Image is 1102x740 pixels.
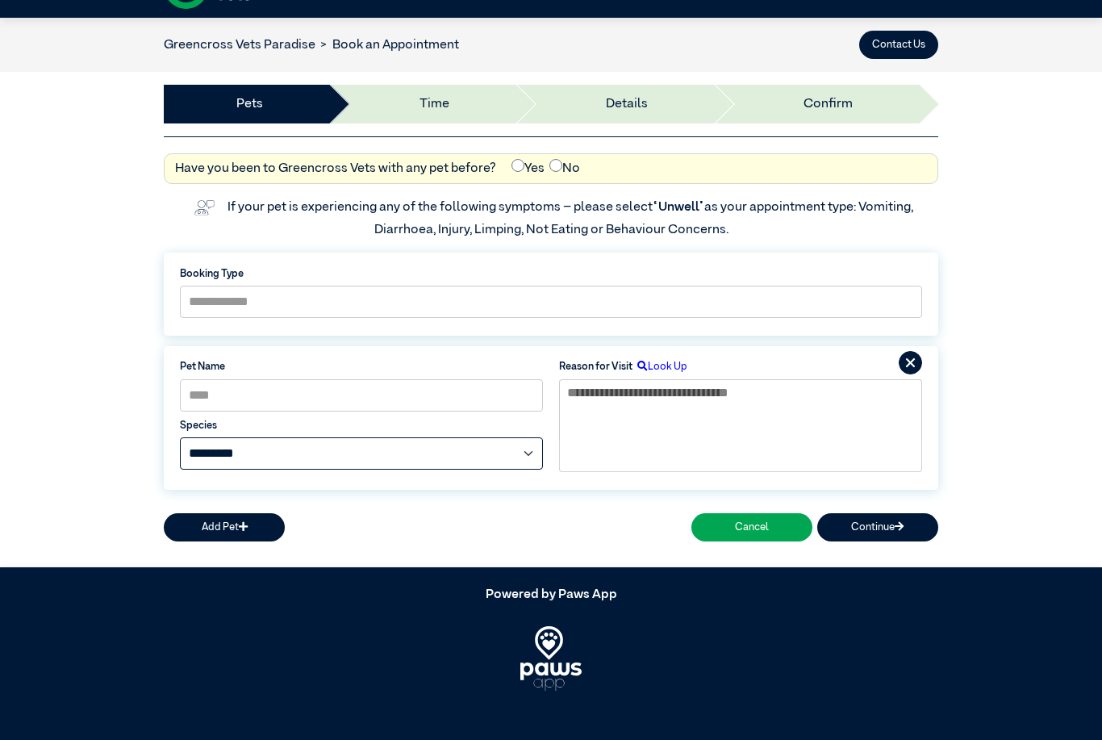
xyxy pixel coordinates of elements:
[817,513,938,541] button: Continue
[653,201,704,214] span: “Unwell”
[549,159,562,172] input: No
[520,626,582,691] img: PawsApp
[511,159,524,172] input: Yes
[549,159,580,178] label: No
[227,201,916,236] label: If your pet is experiencing any of the following symptoms – please select as your appointment typ...
[180,266,922,282] label: Booking Type
[164,587,938,603] h5: Powered by Paws App
[189,194,219,220] img: vet
[511,159,545,178] label: Yes
[632,359,687,374] label: Look Up
[315,36,459,55] li: Book an Appointment
[859,31,938,59] button: Contact Us
[164,513,285,541] button: Add Pet
[180,359,543,374] label: Pet Name
[559,359,632,374] label: Reason for Visit
[691,513,812,541] button: Cancel
[180,418,543,433] label: Species
[236,94,263,114] a: Pets
[175,159,496,178] label: Have you been to Greencross Vets with any pet before?
[164,36,459,55] nav: breadcrumb
[164,39,315,52] a: Greencross Vets Paradise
